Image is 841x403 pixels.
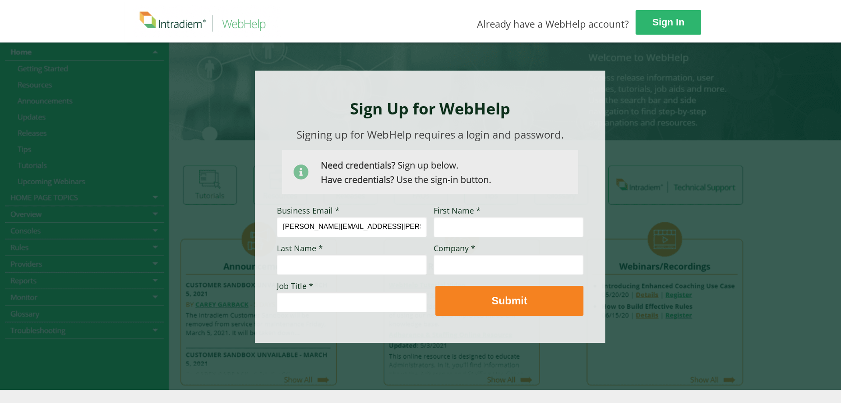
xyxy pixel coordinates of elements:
[434,243,475,253] span: Company *
[277,281,313,291] span: Job Title *
[277,205,339,216] span: Business Email *
[350,98,510,119] strong: Sign Up for WebHelp
[434,205,481,216] span: First Name *
[297,127,564,142] span: Signing up for WebHelp requires a login and password.
[652,17,684,28] strong: Sign In
[477,17,629,30] span: Already have a WebHelp account?
[636,10,701,35] a: Sign In
[277,243,323,253] span: Last Name *
[435,286,583,316] button: Submit
[282,150,578,194] img: Need Credentials? Sign up below. Have Credentials? Use the sign-in button.
[491,295,527,307] strong: Submit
